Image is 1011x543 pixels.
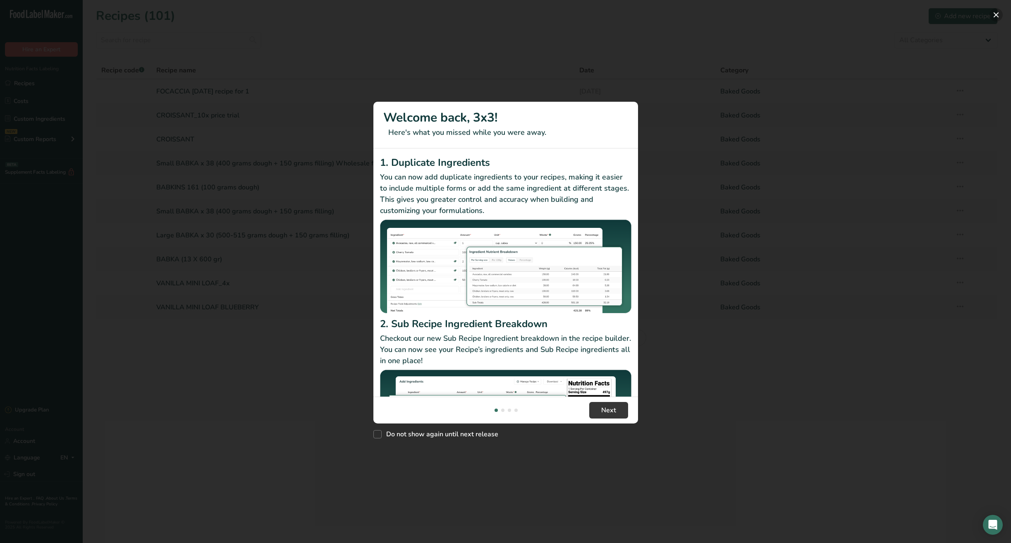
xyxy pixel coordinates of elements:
p: Here's what you missed while you were away. [383,127,628,138]
p: You can now add duplicate ingredients to your recipes, making it easier to include multiple forms... [380,172,631,216]
p: Checkout our new Sub Recipe Ingredient breakdown in the recipe builder. You can now see your Reci... [380,333,631,366]
h2: 1. Duplicate Ingredients [380,155,631,170]
h1: Welcome back, 3x3! [383,108,628,127]
span: Next [601,405,616,415]
div: Open Intercom Messenger [983,515,1003,535]
img: Sub Recipe Ingredient Breakdown [380,370,631,464]
button: Next [589,402,628,419]
h2: 2. Sub Recipe Ingredient Breakdown [380,316,631,331]
span: Do not show again until next release [382,430,498,438]
img: Duplicate Ingredients [380,220,631,313]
